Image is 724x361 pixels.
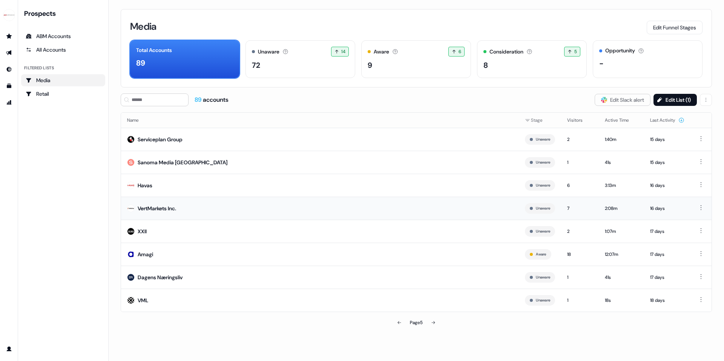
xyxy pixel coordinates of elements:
div: 2 [567,136,593,143]
div: 16 days [650,205,684,212]
button: Edit List (1) [653,94,697,106]
a: Go to profile [3,343,15,355]
div: ABM Accounts [26,32,101,40]
div: 15 days [650,136,684,143]
button: Unaware [536,228,550,235]
div: Prospects [24,9,105,18]
div: Page 5 [410,319,423,326]
button: Last Activity [650,113,684,127]
div: Stage [525,116,555,124]
a: All accounts [21,44,105,56]
div: 18 [567,251,593,258]
div: 3:13m [605,182,638,189]
div: 18 days [650,297,684,304]
div: Unaware [258,48,279,56]
div: 1 [567,159,593,166]
div: Aware [374,48,389,56]
div: 2:08m [605,205,638,212]
button: Unaware [536,205,550,212]
div: Total Accounts [136,46,172,54]
div: Filtered lists [24,65,54,71]
a: Go to templates [3,80,15,92]
div: 8 [483,60,488,71]
a: Go to prospects [3,30,15,42]
button: Edit Slack alert [595,94,650,106]
div: Media [26,76,101,84]
div: Havas [138,182,152,189]
div: Sanoma Media [GEOGRAPHIC_DATA] [138,159,227,166]
div: 6 [567,182,593,189]
div: 1 [567,297,593,304]
h3: Media [130,21,156,31]
div: 2 [567,228,593,235]
div: XXII [138,228,147,235]
div: 17 days [650,251,684,258]
div: 72 [252,60,260,71]
button: Active Time [605,113,638,127]
button: Aware [536,251,546,258]
button: Unaware [536,136,550,143]
button: Unaware [536,182,550,189]
a: Go to Retail [21,88,105,100]
div: - [599,58,604,69]
button: Edit Funnel Stages [647,21,703,34]
div: Retail [26,90,101,98]
button: Unaware [536,297,550,304]
a: Go to Media [21,74,105,86]
a: ABM Accounts [21,30,105,42]
span: 5 [574,48,577,55]
div: 89 [136,57,145,69]
span: 89 [195,96,203,104]
div: 16 days [650,182,684,189]
div: 17 days [650,274,684,281]
div: 9 [368,60,372,71]
div: All Accounts [26,46,101,54]
div: Dagens Næringsliv [138,274,183,281]
button: Visitors [567,113,592,127]
a: Go to Inbound [3,63,15,75]
div: 1 [567,274,593,281]
span: 6 [459,48,461,55]
th: Name [121,113,519,128]
div: Amagi [138,251,153,258]
div: 7 [567,205,593,212]
div: VML [138,297,148,304]
div: 15 days [650,159,684,166]
div: accounts [195,96,229,104]
div: Consideration [489,48,523,56]
div: Serviceplan Group [138,136,183,143]
a: Go to attribution [3,96,15,109]
div: VertMarkets Inc. [138,205,176,212]
div: 12:07m [605,251,638,258]
span: 14 [341,48,345,55]
div: Opportunity [605,47,635,55]
div: 41s [605,274,638,281]
div: 1:07m [605,228,638,235]
div: 1:40m [605,136,638,143]
button: Unaware [536,274,550,281]
div: 17 days [650,228,684,235]
div: 41s [605,159,638,166]
a: Go to outbound experience [3,47,15,59]
button: Unaware [536,159,550,166]
div: 18s [605,297,638,304]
